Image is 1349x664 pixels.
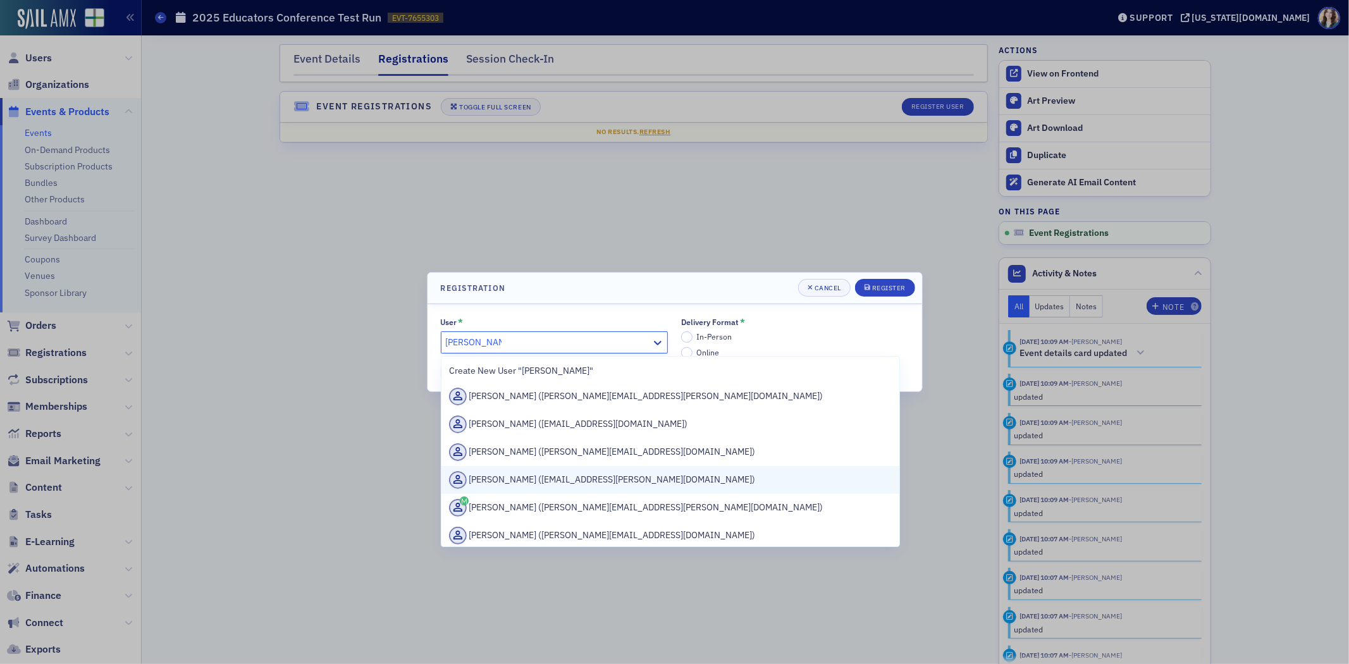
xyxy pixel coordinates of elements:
div: User [441,317,457,327]
abbr: This field is required [458,317,463,326]
button: Register [855,279,915,297]
div: Register [872,285,906,292]
div: [PERSON_NAME] ([EMAIL_ADDRESS][PERSON_NAME][DOMAIN_NAME]) [449,471,892,489]
input: In-Person [681,331,693,343]
span: In-Person [697,331,732,341]
div: [PERSON_NAME] ([PERSON_NAME][EMAIL_ADDRESS][DOMAIN_NAME]) [449,527,892,544]
abbr: This field is required [740,317,745,326]
div: Create New User "[PERSON_NAME]" [449,364,892,378]
h4: Registration [441,282,506,293]
input: Online [681,347,693,359]
button: Cancel [798,279,851,297]
div: [PERSON_NAME] ([PERSON_NAME][EMAIL_ADDRESS][DOMAIN_NAME]) [449,443,892,461]
div: Delivery Format [681,317,739,327]
div: [PERSON_NAME] ([PERSON_NAME][EMAIL_ADDRESS][PERSON_NAME][DOMAIN_NAME]) [449,499,892,517]
span: Online [697,347,720,357]
div: Cancel [815,285,841,292]
div: [PERSON_NAME] ([EMAIL_ADDRESS][DOMAIN_NAME]) [449,415,892,433]
div: [PERSON_NAME] ([PERSON_NAME][EMAIL_ADDRESS][PERSON_NAME][DOMAIN_NAME]) [449,388,892,405]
